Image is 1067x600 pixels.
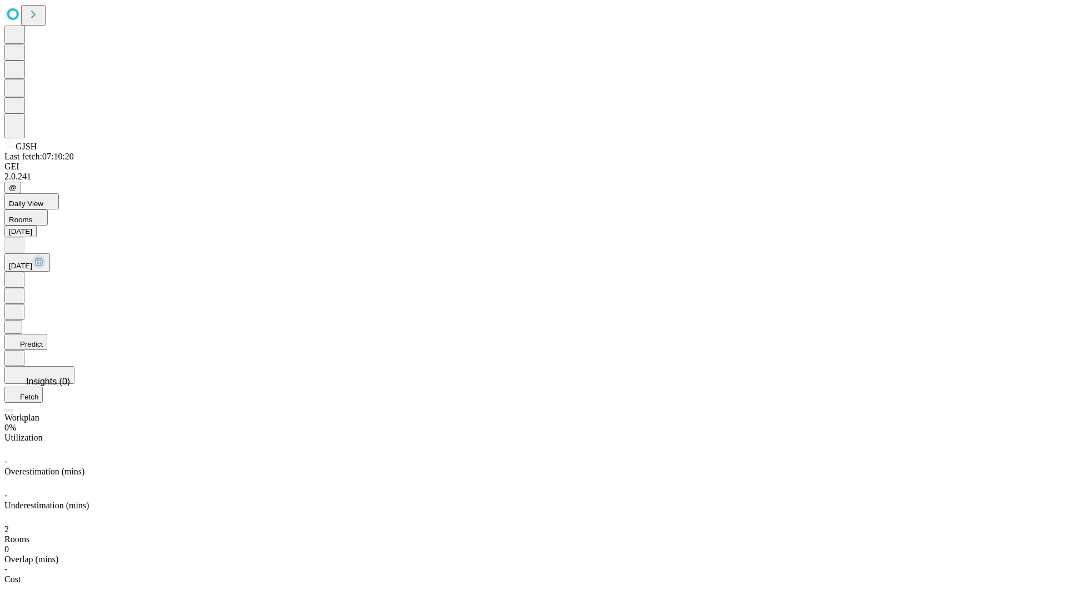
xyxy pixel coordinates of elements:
[4,334,47,350] button: Predict
[4,423,16,432] span: 0%
[4,544,9,554] span: 0
[16,142,37,151] span: GJSH
[4,564,7,574] span: -
[4,152,74,161] span: Last fetch: 07:10:20
[4,387,43,403] button: Fetch
[4,534,29,544] span: Rooms
[4,413,39,422] span: Workplan
[4,457,7,466] span: -
[4,162,1063,172] div: GEI
[4,467,84,476] span: Overestimation (mins)
[9,216,32,224] span: Rooms
[4,491,7,500] span: -
[4,193,59,209] button: Daily View
[4,524,9,534] span: 2
[4,554,58,564] span: Overlap (mins)
[4,172,1063,182] div: 2.0.241
[4,433,42,442] span: Utilization
[9,199,43,208] span: Daily View
[26,377,70,386] span: Insights (0)
[4,574,21,584] span: Cost
[4,253,50,272] button: [DATE]
[4,226,37,237] button: [DATE]
[9,262,32,270] span: [DATE]
[4,209,48,226] button: Rooms
[4,501,89,510] span: Underestimation (mins)
[9,183,17,192] span: @
[4,182,21,193] button: @
[4,366,74,384] button: Insights (0)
